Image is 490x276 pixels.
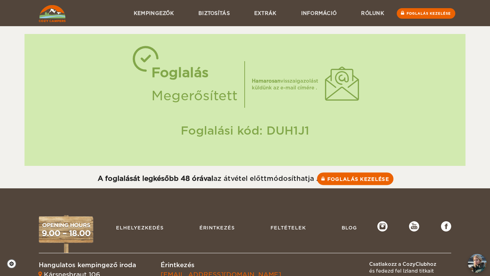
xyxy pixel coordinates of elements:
font: Érintkezés [199,225,235,230]
font: módosíthatja . [267,174,318,182]
a: Elhelyezkedés [113,221,167,234]
font: A foglalását legkésőbb 48 órával [98,174,213,182]
font: Hamarosan [252,78,280,84]
font: az átvétel előtt [213,174,267,182]
a: Foglalás kezelése [317,172,394,185]
a: Feltételek [267,221,309,234]
font: és fedezd fel Izland titkait [369,268,434,274]
font: Érintkezés [161,261,195,269]
font: Kempingezők [134,11,174,16]
font: Foglalás kezelése [407,12,451,15]
a: Sütibeállítások [7,259,21,269]
font: Hangulatos kempingező iroda [39,261,136,269]
font: visszaigazolást küldünk az e-mail címére . [252,78,318,90]
font: Feltételek [271,225,306,230]
a: Érintkezés [196,221,238,234]
img: Freyja at Cozy Campers [468,254,487,273]
font: Foglalási kód: DUH1J1 [181,124,309,137]
font: Információ [301,11,337,16]
button: chat-button [468,254,487,273]
font: Rólunk [361,11,384,16]
font: Extrák [254,11,277,16]
font: Elhelyezkedés [116,225,164,230]
img: Hangulatos kempingezők [39,5,66,22]
font: Csatlakozz a CozyClubhoz [369,261,436,267]
font: Foglalás kezelése [327,176,389,182]
a: Foglalás kezelése [397,8,455,19]
a: Blog [338,221,360,234]
font: Biztosítás [198,11,230,16]
font: Foglalás [151,65,209,80]
font: Blog [342,225,357,230]
font: Megerősített [151,88,238,103]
